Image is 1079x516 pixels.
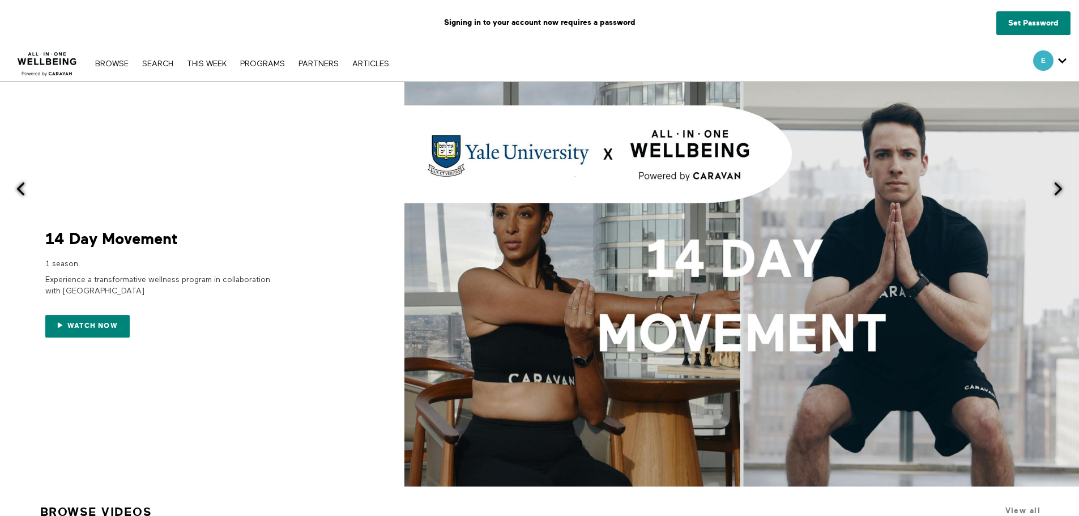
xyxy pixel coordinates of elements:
div: Secondary [1025,45,1075,82]
a: Browse [89,60,134,68]
nav: Primary [89,58,394,69]
p: Signing in to your account now requires a password [8,8,1071,37]
a: PARTNERS [293,60,344,68]
a: ARTICLES [347,60,395,68]
a: Search [137,60,179,68]
a: THIS WEEK [181,60,232,68]
a: View all [1005,506,1040,515]
a: Set Password [996,11,1071,35]
img: CARAVAN [13,44,82,78]
a: PROGRAMS [234,60,291,68]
